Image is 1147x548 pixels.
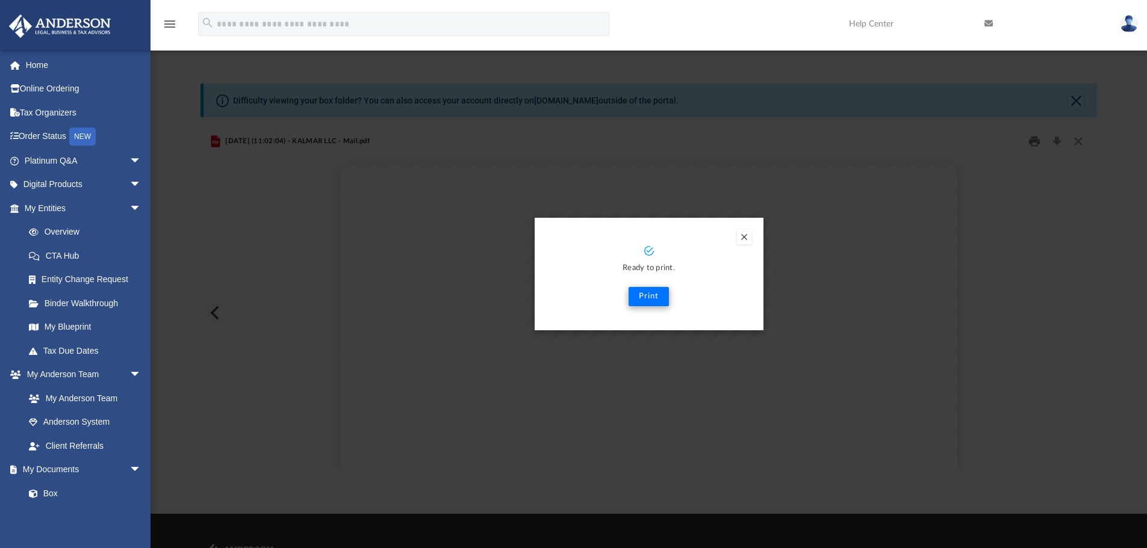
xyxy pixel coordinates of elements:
[17,434,154,458] a: Client Referrals
[200,126,1098,468] div: Preview
[129,173,154,197] span: arrow_drop_down
[17,315,154,339] a: My Blueprint
[1120,15,1138,32] img: User Pic
[129,196,154,221] span: arrow_drop_down
[17,481,148,505] a: Box
[17,268,160,292] a: Entity Change Request
[69,128,96,146] div: NEW
[8,149,160,173] a: Platinum Q&Aarrow_drop_down
[8,77,160,101] a: Online Ordering
[17,220,160,244] a: Overview
[629,287,669,306] button: Print
[5,14,114,38] img: Anderson Advisors Platinum Portal
[163,23,177,31] a: menu
[163,17,177,31] i: menu
[8,173,160,197] a: Digital Productsarrow_drop_down
[201,16,214,29] i: search
[547,262,751,276] p: Ready to print.
[8,100,160,125] a: Tax Organizers
[8,363,154,387] a: My Anderson Teamarrow_drop_down
[17,244,160,268] a: CTA Hub
[8,53,160,77] a: Home
[129,458,154,482] span: arrow_drop_down
[8,125,160,149] a: Order StatusNEW
[8,458,154,482] a: My Documentsarrow_drop_down
[17,339,160,363] a: Tax Due Dates
[17,410,154,434] a: Anderson System
[17,386,148,410] a: My Anderson Team
[129,149,154,173] span: arrow_drop_down
[17,505,154,529] a: Meeting Minutes
[17,291,160,315] a: Binder Walkthrough
[129,363,154,387] span: arrow_drop_down
[8,196,160,220] a: My Entitiesarrow_drop_down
